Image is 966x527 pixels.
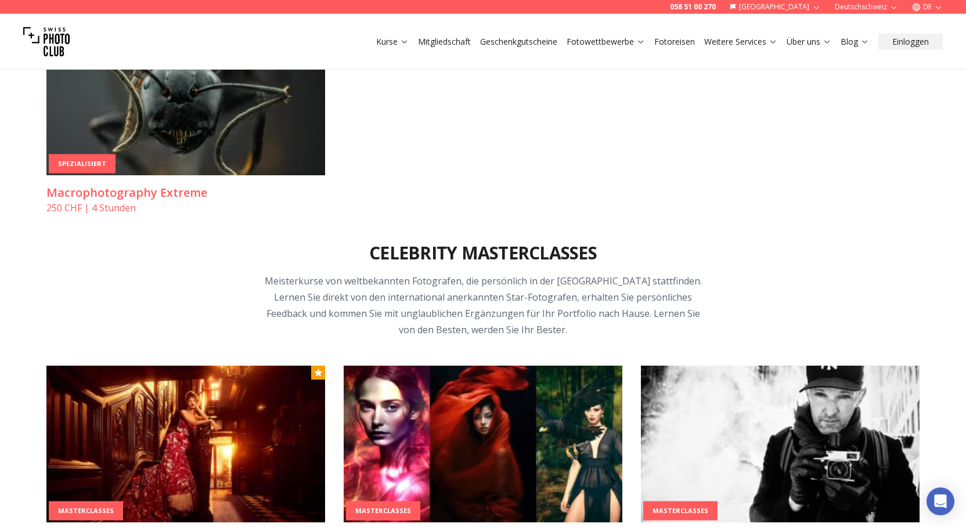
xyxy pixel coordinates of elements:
a: Macrophotography ExtremeSpezialisiertMacrophotography Extreme250 CHF | 4 Stunden [46,19,325,215]
span: Meisterkurse von weltbekannten Fotografen, die persönlich in der [GEOGRAPHIC_DATA] stattfinden. L... [265,275,702,336]
button: Fotoreisen [650,34,700,50]
button: Mitgliedschaft [413,34,475,50]
div: MasterClasses [346,501,420,521]
div: Open Intercom Messenger [927,488,954,515]
button: Geschenkgutscheine [475,34,562,50]
a: Über uns [787,36,831,48]
p: 250 CHF | 4 Stunden [46,201,325,215]
button: Kurse [372,34,413,50]
a: Mitgliedschaft [418,36,471,48]
a: Geschenkgutscheine [480,36,557,48]
h3: Macrophotography Extreme [46,185,325,201]
a: Fotowettbewerbe [567,36,645,48]
button: Über uns [782,34,836,50]
button: Weitere Services [700,34,782,50]
img: Marco Benedetti Masterclasses [344,366,622,522]
img: Swiss photo club [23,19,70,65]
div: Spezialisiert [49,154,116,174]
a: Weitere Services [704,36,777,48]
a: Blog [841,36,869,48]
a: Kurse [376,36,409,48]
h2: Celebrity Masterclasses [369,243,597,263]
button: Einloggen [878,34,943,50]
div: MasterClasses [49,501,123,521]
a: 058 51 00 270 [670,2,716,12]
img: Macrophotography Extreme [46,19,325,175]
a: Fotoreisen [654,36,695,48]
div: MasterClasses [643,501,718,521]
img: Lindsay Adler Masterclasses [46,366,325,522]
img: Phil Penman Street Photography Masterclasses [641,366,920,522]
button: Blog [836,34,874,50]
button: Fotowettbewerbe [562,34,650,50]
